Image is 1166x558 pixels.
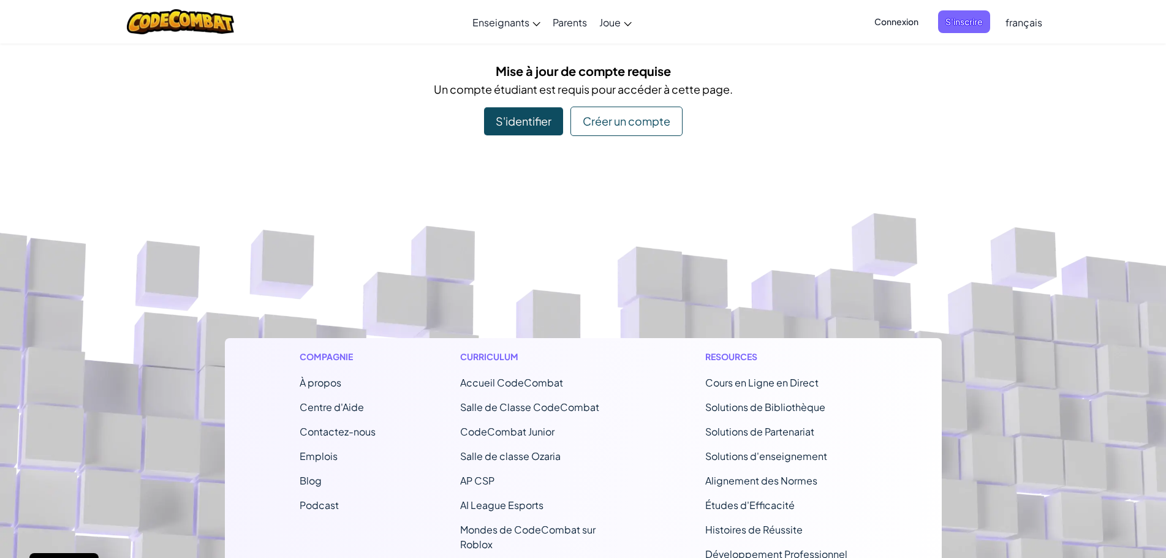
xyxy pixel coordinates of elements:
div: S'identifier [484,107,563,135]
h1: Resources [705,350,866,363]
p: Un compte étudiant est requis pour accéder à cette page. [234,80,933,98]
a: Emplois [300,450,338,462]
span: Accueil CodeCombat [460,376,563,389]
a: À propos [300,376,341,389]
a: CodeCombat Junior [460,425,555,438]
div: Créer un compte [570,107,683,136]
a: Alignement des Normes [705,474,817,487]
span: Contactez-nous [300,425,376,438]
img: CodeCombat logo [127,9,234,34]
a: Mondes de CodeCombat sur Roblox [460,523,596,551]
a: Études d'Efficacité [705,499,795,511]
a: Histoires de Réussite [705,523,803,536]
a: français [999,6,1048,39]
span: français [1005,16,1042,29]
a: Joue [593,6,638,39]
a: Cours en Ligne en Direct [705,376,819,389]
a: Solutions de Bibliothèque [705,401,825,413]
a: AI League Esports [460,499,543,511]
a: Solutions de Partenariat [705,425,814,438]
a: Centre d'Aide [300,401,364,413]
button: Connexion [867,10,926,33]
a: AP CSP [460,474,494,487]
a: Parents [547,6,593,39]
h5: Mise à jour de compte requise [234,61,933,80]
a: Podcast [300,499,339,511]
span: Enseignants [472,16,529,29]
a: Enseignants [466,6,547,39]
a: Blog [300,474,322,487]
a: Salle de Classe CodeCombat [460,401,599,413]
a: Salle de classe Ozaria [460,450,561,462]
h1: Curriculum [460,350,621,363]
span: Joue [599,16,621,29]
button: S'inscrire [938,10,990,33]
a: Solutions d'enseignement [705,450,827,462]
h1: Compagnie [300,350,376,363]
